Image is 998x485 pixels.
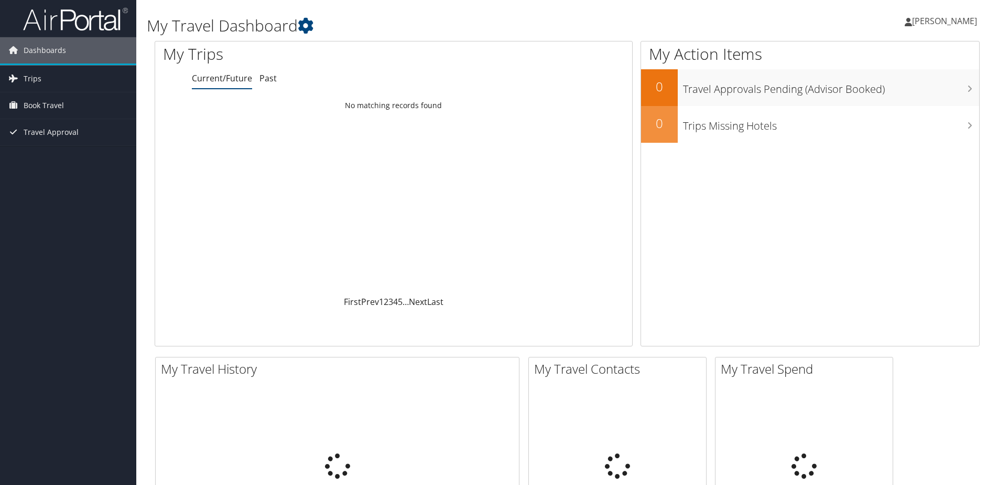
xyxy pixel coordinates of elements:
[641,43,979,65] h1: My Action Items
[409,296,427,308] a: Next
[721,360,893,378] h2: My Travel Spend
[192,72,252,84] a: Current/Future
[344,296,361,308] a: First
[403,296,409,308] span: …
[641,78,678,96] h2: 0
[683,113,979,133] h3: Trips Missing Hotels
[163,43,426,65] h1: My Trips
[161,360,519,378] h2: My Travel History
[259,72,277,84] a: Past
[683,77,979,97] h3: Travel Approvals Pending (Advisor Booked)
[912,15,977,27] span: [PERSON_NAME]
[24,37,66,64] span: Dashboards
[398,296,403,308] a: 5
[379,296,384,308] a: 1
[641,114,678,132] h2: 0
[24,119,79,145] span: Travel Approval
[388,296,393,308] a: 3
[905,5,988,37] a: [PERSON_NAME]
[427,296,443,308] a: Last
[23,7,128,31] img: airportal-logo.png
[534,360,706,378] h2: My Travel Contacts
[24,92,64,119] span: Book Travel
[361,296,379,308] a: Prev
[641,106,979,143] a: 0Trips Missing Hotels
[641,69,979,106] a: 0Travel Approvals Pending (Advisor Booked)
[155,96,632,115] td: No matching records found
[393,296,398,308] a: 4
[384,296,388,308] a: 2
[147,15,707,37] h1: My Travel Dashboard
[24,66,41,92] span: Trips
